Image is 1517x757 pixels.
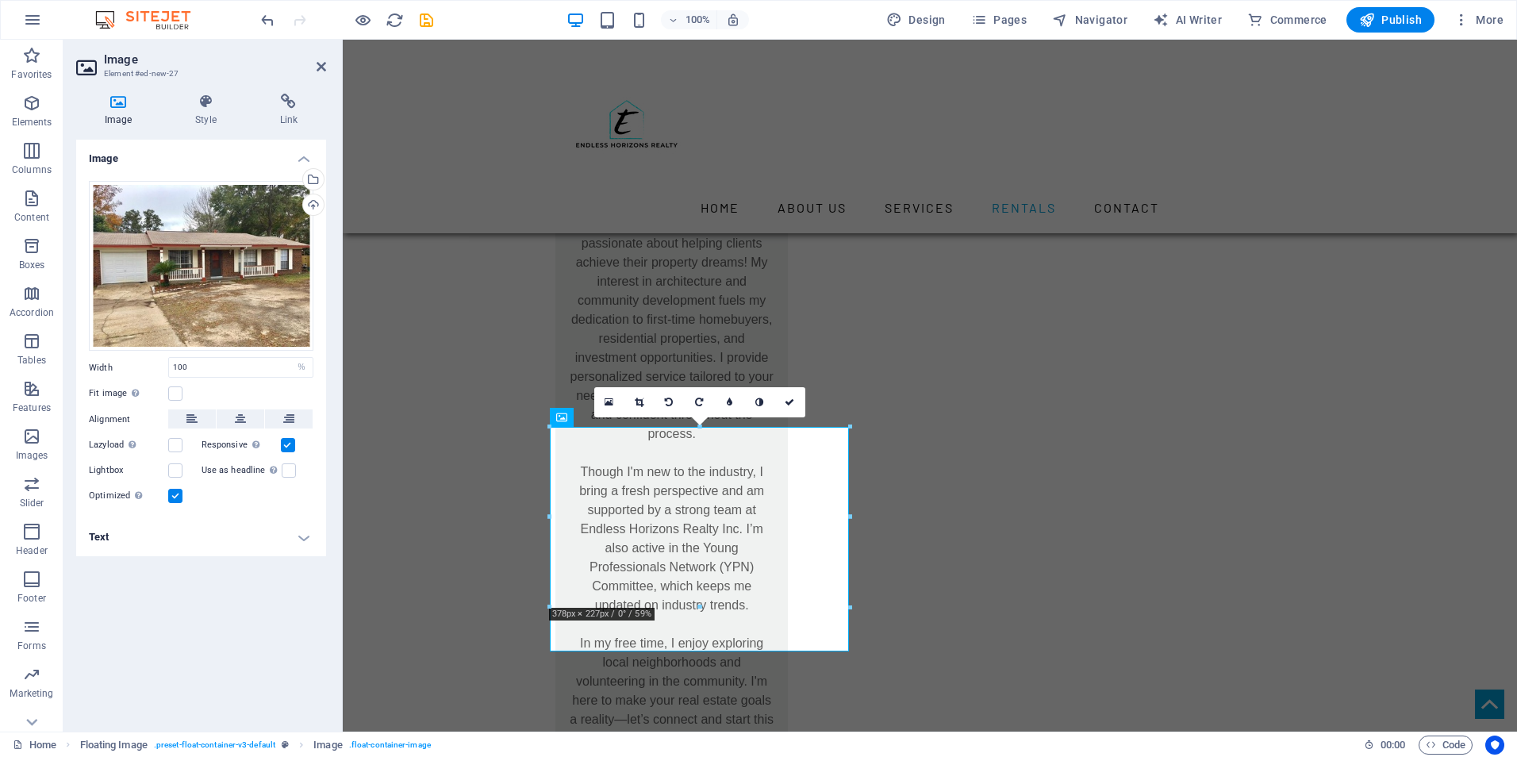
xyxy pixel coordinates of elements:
span: . float-container-image [349,736,431,755]
i: Undo: Change image (Ctrl+Z) [259,11,277,29]
a: Blur [715,387,745,417]
button: Usercentrics [1485,736,1504,755]
p: Boxes [19,259,45,271]
p: Slider [20,497,44,509]
label: Use as headline [202,461,282,480]
h6: 100% [685,10,710,29]
h4: Image [76,140,326,168]
h2: Image [104,52,326,67]
i: This element is a customizable preset [282,740,289,749]
a: Confirm ( Ctrl ⏎ ) [775,387,805,417]
button: Design [880,7,952,33]
span: AI Writer [1153,12,1222,28]
p: Accordion [10,306,54,319]
p: Columns [12,163,52,176]
span: More [1454,12,1504,28]
h4: Style [167,94,251,127]
label: Alignment [89,410,168,429]
p: Content [14,211,49,224]
p: Tables [17,354,46,367]
button: undo [258,10,277,29]
span: . preset-float-container-v3-default [154,736,275,755]
a: Greyscale [745,387,775,417]
button: Code [1419,736,1473,755]
span: Click to select. Double-click to edit [80,736,148,755]
div: 173-marcia-dr-mary-esther-fl-D7Tyjn4ly4wualVxGVfGIg.jpg [89,181,313,352]
p: Marketing [10,687,53,700]
label: Optimized [89,486,168,505]
a: Crop mode [624,387,655,417]
i: Reload page [386,11,404,29]
h3: Element #ed-new-27 [104,67,294,81]
label: Lazyload [89,436,168,455]
button: Pages [965,7,1033,33]
span: Design [886,12,946,28]
i: Save (Ctrl+S) [417,11,436,29]
img: Editor Logo [91,10,210,29]
span: Pages [971,12,1027,28]
p: Header [16,544,48,557]
a: Rotate right 90° [685,387,715,417]
label: Fit image [89,384,168,403]
h4: Image [76,94,167,127]
h6: Session time [1364,736,1406,755]
span: Navigator [1052,12,1127,28]
p: Favorites [11,68,52,81]
p: Images [16,449,48,462]
p: Elements [12,116,52,129]
span: Commerce [1247,12,1327,28]
p: Features [13,402,51,414]
button: save [417,10,436,29]
button: 100% [661,10,717,29]
button: Navigator [1046,7,1134,33]
button: Click here to leave preview mode and continue editing [353,10,372,29]
button: Publish [1346,7,1434,33]
span: Publish [1359,12,1422,28]
nav: breadcrumb [80,736,431,755]
button: Commerce [1241,7,1334,33]
span: 00 00 [1381,736,1405,755]
p: Forms [17,640,46,652]
a: Click to cancel selection. Double-click to open Pages [13,736,56,755]
span: : [1392,739,1394,751]
span: Code [1426,736,1465,755]
h4: Link [252,94,326,127]
label: Lightbox [89,461,168,480]
label: Width [89,363,168,372]
h4: Text [76,518,326,556]
span: Click to select. Double-click to edit [313,736,342,755]
a: Rotate left 90° [655,387,685,417]
button: More [1447,7,1510,33]
label: Responsive [202,436,281,455]
button: reload [385,10,404,29]
p: Footer [17,592,46,605]
button: AI Writer [1146,7,1228,33]
a: Select files from the file manager, stock photos, or upload file(s) [594,387,624,417]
